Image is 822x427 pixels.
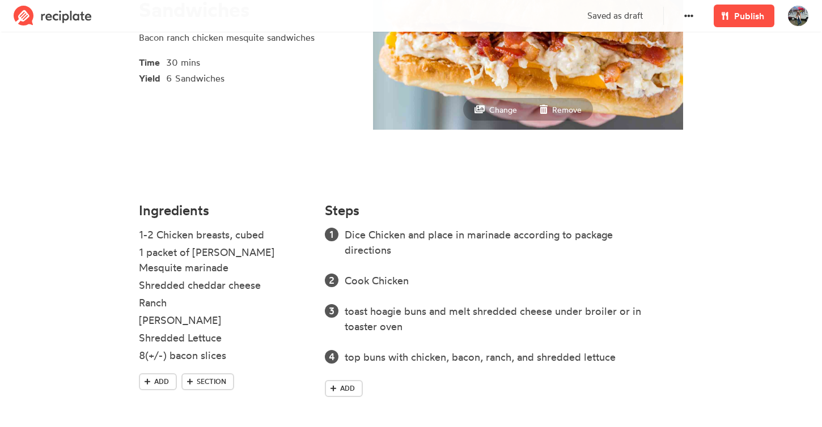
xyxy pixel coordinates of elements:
div: top buns with chicken, bacon, ranch, and shredded lettuce [345,349,652,365]
div: 6 Sandwiches [166,71,333,85]
h4: Steps [325,203,359,218]
span: Add [154,377,169,387]
div: Dice Chicken and place in marinade according to package directions [345,227,652,258]
div: Ranch [139,295,281,310]
img: User's avatar [788,6,808,26]
small: Change [489,105,517,114]
small: Remove [552,105,582,114]
div: Bacon ranch chicken mesquite sandwiches [139,31,351,44]
div: 8(+/-) bacon slices [139,348,281,363]
div: Shredded cheddar cheese [139,277,281,293]
span: Publish [734,9,764,23]
div: 1 packet of [PERSON_NAME] Mesquite marinade [139,245,281,275]
span: Section [197,377,226,387]
p: Saved as draft [587,10,643,23]
span: Yield [139,69,166,85]
span: Add [340,383,355,394]
span: Time [139,53,166,69]
div: 1-2 Chicken breasts, cubed [139,227,281,242]
div: 30 mins [166,55,333,69]
img: Reciplate [14,6,92,26]
h4: Ingredients [139,203,311,218]
div: [PERSON_NAME] [139,313,281,328]
div: Cook Chicken [345,273,652,288]
div: toast hoagie buns and melt shredded cheese under broiler or in toaster oven [345,304,652,334]
div: Shredded Lettuce [139,330,281,345]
